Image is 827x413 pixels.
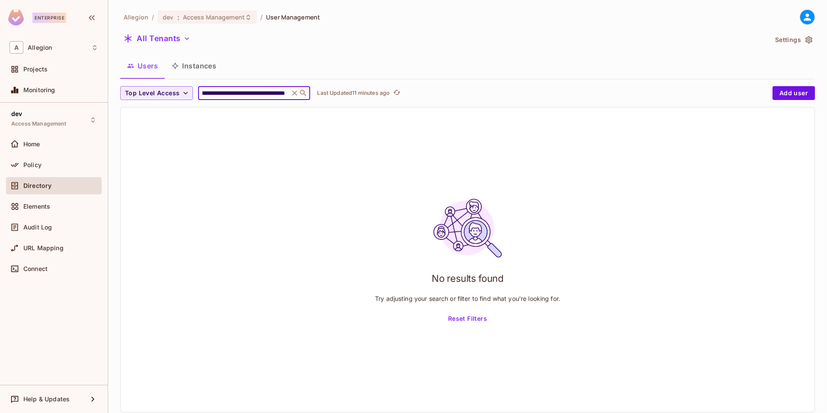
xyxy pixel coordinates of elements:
span: Audit Log [23,224,52,231]
span: Projects [23,66,48,73]
span: User Management [266,13,320,21]
p: Try adjusting your search or filter to find what you’re looking for. [375,294,560,303]
span: Workspace: Allegion [28,44,52,51]
button: Instances [165,55,223,77]
img: SReyMgAAAABJRU5ErkJggg== [8,10,24,26]
button: Reset Filters [445,312,490,326]
span: A [10,41,23,54]
span: Access Management [11,120,67,127]
span: dev [163,13,173,21]
span: URL Mapping [23,245,64,252]
button: Top Level Access [120,86,193,100]
span: Home [23,141,40,148]
li: / [152,13,154,21]
li: / [260,13,263,21]
span: Policy [23,161,42,168]
button: refresh [391,88,402,98]
h1: No results found [432,272,503,285]
span: dev [11,110,22,117]
span: Directory [23,182,51,189]
span: the active workspace [124,13,148,21]
button: Users [120,55,165,77]
span: Connect [23,265,48,272]
p: Last Updated 11 minutes ago [317,90,390,97]
span: Top Level Access [125,88,180,99]
span: Click to refresh data [390,88,402,98]
span: Monitoring [23,87,55,94]
div: Enterprise [32,13,66,23]
button: All Tenants [120,32,194,45]
button: Add user [773,86,815,100]
span: Elements [23,203,50,210]
span: refresh [393,89,401,97]
button: Settings [772,33,815,47]
span: : [177,14,180,21]
span: Access Management [183,13,245,21]
span: Help & Updates [23,396,70,403]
